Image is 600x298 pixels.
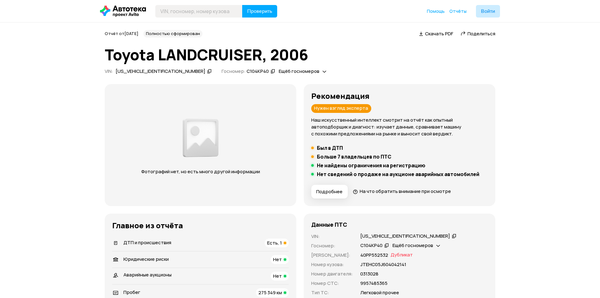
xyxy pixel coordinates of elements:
[311,261,353,268] p: Номер кузова :
[360,261,406,268] p: JТЕНС05J604042141
[360,270,378,277] p: 0313028
[392,242,433,249] span: Ещё 6 госномеров
[425,30,453,37] span: Скачать PDF
[273,273,282,279] span: Нет
[123,289,140,295] span: Пробег
[222,68,246,74] span: Госномер:
[391,252,413,259] span: Дубликат
[317,171,479,177] h5: Нет сведений о продаже на аукционе аварийных автомобилей
[105,68,113,74] span: VIN :
[311,104,371,113] div: Нужен взгляд эксперта
[311,252,353,259] p: [PERSON_NAME] :
[143,30,202,38] div: Полностью сформирован
[360,233,450,240] div: [US_VEHICLE_IDENTIFICATION_NUMBER]
[311,289,353,296] p: Тип ТС :
[360,188,451,194] span: На что обратить внимание при осмотре
[279,68,319,74] span: Ещё 6 госномеров
[247,68,269,75] div: С104КР40
[317,154,391,160] h5: Больше 7 владельцев по ПТС
[311,280,353,287] p: Номер СТС :
[135,168,266,175] p: Фотографий нет, но есть много другой информации
[273,256,282,263] span: Нет
[311,185,348,199] button: Подробнее
[419,30,453,37] a: Скачать PDF
[181,115,220,161] img: d89e54fb62fcf1f0.png
[360,252,388,259] p: 40РР552532
[427,8,445,14] a: Помощь
[449,8,467,14] a: Отчёты
[155,5,242,18] input: VIN, госномер, номер кузова
[311,92,488,100] h3: Рекомендация
[467,30,495,37] span: Поделиться
[105,46,495,63] h1: Toyota LANDCRUISER, 2006
[316,189,342,195] span: Подробнее
[360,280,387,287] p: 9957485365
[247,9,272,14] span: Проверить
[123,239,171,246] span: ДТП и происшествия
[242,5,277,18] button: Проверить
[311,242,353,249] p: Госномер :
[360,242,382,249] div: С104КР40
[311,221,347,228] h4: Данные ПТС
[311,117,488,137] p: Наш искусственный интеллект смотрит на отчёт как опытный автоподборщик и диагност: изучает данные...
[258,289,282,296] span: 275 349 км
[123,256,169,262] span: Юридические риски
[311,270,353,277] p: Номер двигателя :
[461,30,495,37] a: Поделиться
[481,9,495,14] span: Войти
[267,240,282,246] span: Есть, 1
[311,233,353,240] p: VIN :
[317,162,425,169] h5: Не найдены ограничения на регистрацию
[353,188,451,194] a: На что обратить внимание при осмотре
[112,221,289,230] h3: Главное из отчёта
[105,31,138,36] span: Отчёт от [DATE]
[116,68,205,75] div: [US_VEHICLE_IDENTIFICATION_NUMBER]
[317,145,343,151] h5: Был в ДТП
[476,5,500,18] button: Войти
[360,289,399,296] p: Легковой прочее
[123,271,172,278] span: Аварийные аукционы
